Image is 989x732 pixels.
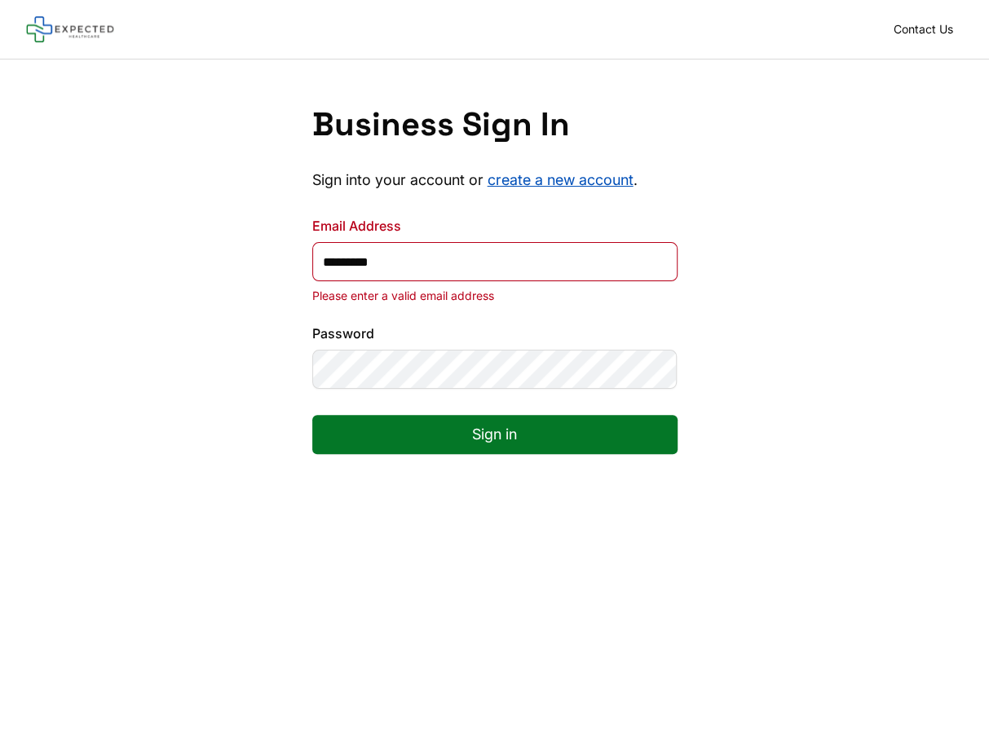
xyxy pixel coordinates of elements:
[312,288,678,304] p: Please enter a valid email address
[312,415,678,454] button: Sign in
[312,170,678,190] p: Sign into your account or .
[312,216,678,236] label: Email Address
[488,171,634,188] a: create a new account
[312,324,678,343] label: Password
[312,105,678,144] h1: Business Sign In
[884,18,963,41] a: Contact Us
